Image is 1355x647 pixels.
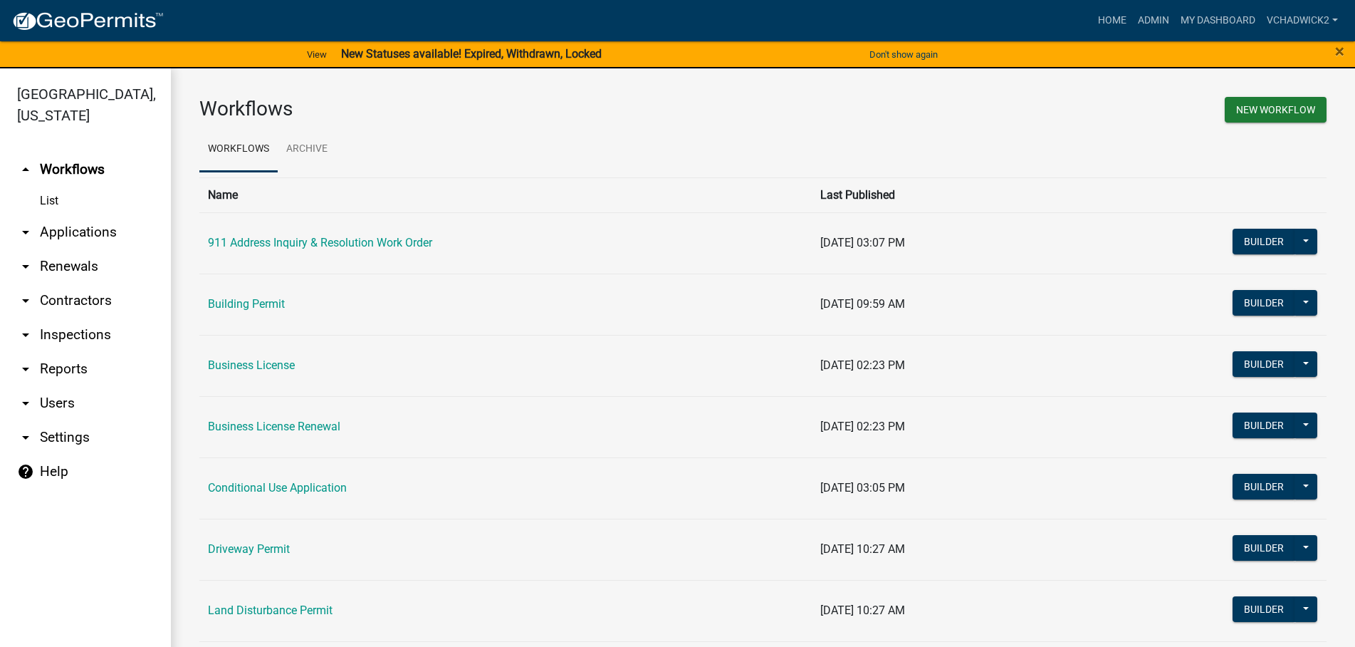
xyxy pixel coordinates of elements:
i: arrow_drop_up [17,161,34,178]
a: Driveway Permit [208,542,290,556]
a: Business License [208,358,295,372]
a: Business License Renewal [208,420,340,433]
button: Builder [1233,535,1295,561]
button: Builder [1233,474,1295,500]
span: [DATE] 03:05 PM [820,481,905,495]
button: New Workflow [1225,97,1327,123]
i: help [17,463,34,480]
a: VChadwick2 [1261,7,1344,34]
a: Home [1092,7,1132,34]
span: × [1335,41,1344,61]
strong: New Statuses available! Expired, Withdrawn, Locked [341,47,602,61]
span: [DATE] 03:07 PM [820,236,905,249]
button: Builder [1233,290,1295,316]
span: [DATE] 09:59 AM [820,297,905,311]
button: Close [1335,43,1344,60]
th: Name [199,177,812,212]
span: [DATE] 10:27 AM [820,542,905,556]
i: arrow_drop_down [17,224,34,241]
a: 911 Address Inquiry & Resolution Work Order [208,236,432,249]
button: Builder [1233,229,1295,254]
i: arrow_drop_down [17,326,34,343]
a: Land Disturbance Permit [208,604,333,617]
a: View [301,43,333,66]
th: Last Published [812,177,1067,212]
i: arrow_drop_down [17,429,34,446]
button: Builder [1233,351,1295,377]
i: arrow_drop_down [17,361,34,378]
i: arrow_drop_down [17,258,34,275]
button: Builder [1233,596,1295,622]
a: Workflows [199,127,278,172]
i: arrow_drop_down [17,292,34,309]
a: Conditional Use Application [208,481,347,495]
a: Archive [278,127,336,172]
span: [DATE] 02:23 PM [820,358,905,372]
span: [DATE] 10:27 AM [820,604,905,617]
i: arrow_drop_down [17,395,34,412]
button: Don't show again [864,43,943,66]
a: My Dashboard [1175,7,1261,34]
span: [DATE] 02:23 PM [820,420,905,433]
a: Admin [1132,7,1175,34]
h3: Workflows [199,97,753,121]
button: Builder [1233,413,1295,438]
a: Building Permit [208,297,285,311]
